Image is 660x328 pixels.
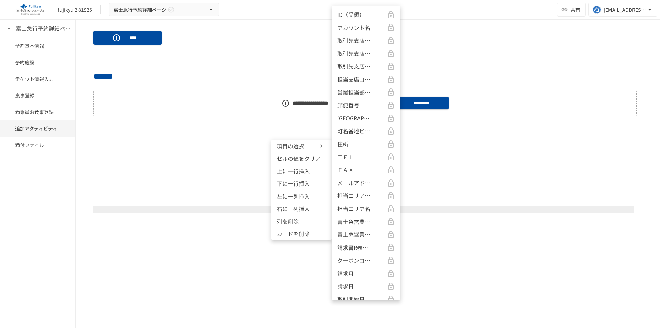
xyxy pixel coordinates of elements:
[337,269,354,278] p: 請求月
[337,191,372,200] p: 担当エリアコード
[337,153,354,162] p: ＴＥＬ
[337,10,365,19] p: ID（受領）
[337,127,372,136] p: 町名番地ビル名
[337,204,370,213] p: 担当エリア名
[337,243,372,252] p: 請求書R表示区分
[337,256,372,265] p: クーポンコード
[337,88,372,97] p: 営業担当部門コード
[337,62,372,71] p: 取引先支店名・部署名略称（漢字）
[337,36,372,45] p: 取引先支店コード
[337,230,372,239] p: 富士急営業アシスタンドコード
[337,101,359,110] p: 郵便番号
[337,140,348,149] p: 住所
[337,295,365,304] p: 取引開始日
[337,166,354,174] p: ＦＡＸ
[337,23,370,32] p: アカウント名
[337,49,372,58] p: 取引先支店名・部署名（カナ）
[337,75,372,84] p: 担当支店コード
[337,282,354,291] p: 請求日
[337,114,372,123] p: [GEOGRAPHIC_DATA]
[337,179,372,188] p: メールアドレス
[337,218,372,226] p: 富士急営業担当者コード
